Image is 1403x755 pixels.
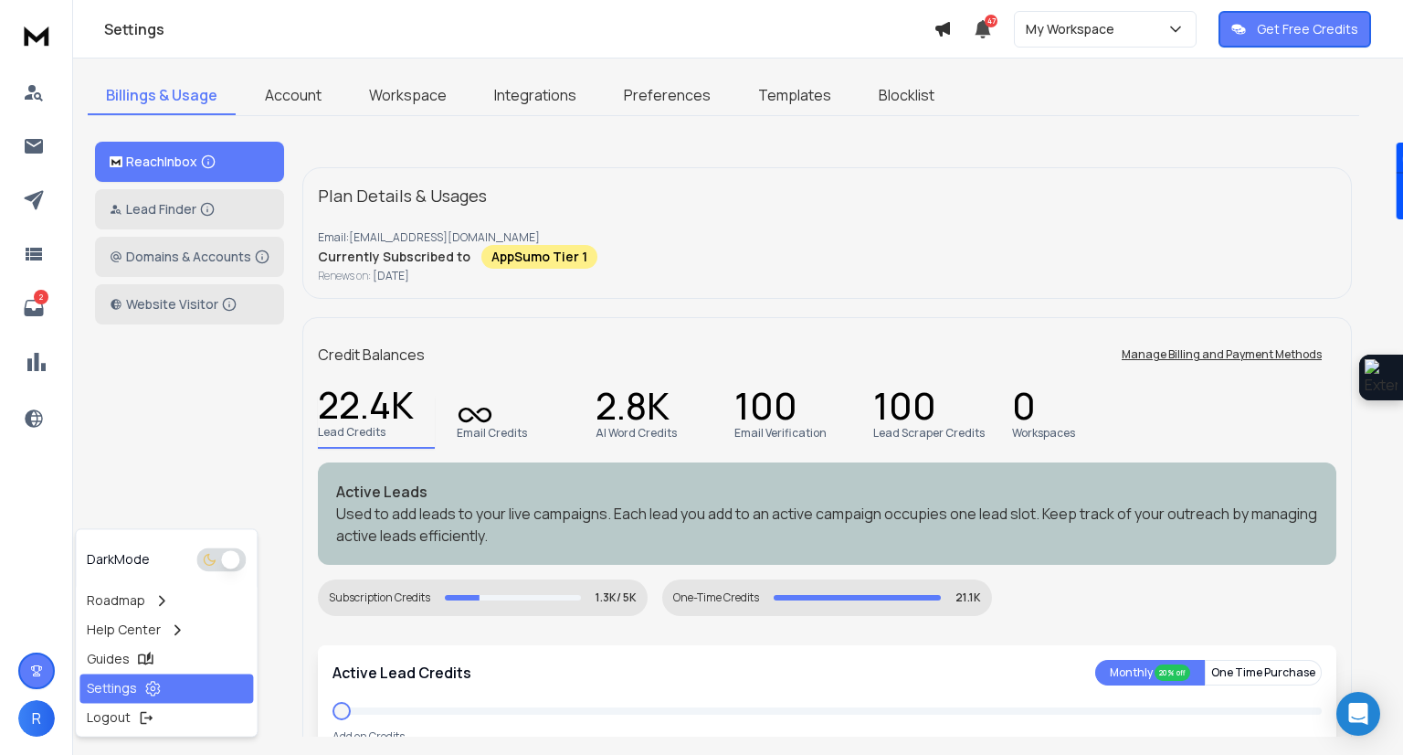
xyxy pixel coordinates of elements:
p: 21.1K [955,590,981,605]
p: Manage Billing and Payment Methods [1122,347,1322,362]
a: Roadmap [79,586,253,615]
p: 0 [1012,397,1036,422]
a: Settings [79,674,253,703]
button: R [18,700,55,737]
p: 1.3K/ 5K [596,590,637,605]
a: Blocklist [860,77,953,115]
img: logo [110,156,122,168]
img: Extension Icon [1365,359,1398,396]
p: Guides [87,650,130,668]
a: Workspace [351,77,465,115]
button: Monthly 20% off [1095,660,1205,686]
div: Subscription Credits [329,590,430,605]
p: Email: [EMAIL_ADDRESS][DOMAIN_NAME] [318,230,1336,245]
p: My Workspace [1026,20,1122,38]
div: One-Time Credits [673,590,759,605]
p: Roadmap [87,591,145,610]
p: Workspaces [1012,426,1075,441]
p: Dark Mode [87,550,150,569]
p: Renews on: [318,269,1336,283]
button: Manage Billing and Payment Methods [1107,336,1336,373]
a: Guides [79,644,253,674]
p: 100 [873,397,936,422]
h1: Settings [104,18,934,40]
a: Account [247,77,340,115]
p: Email Verification [734,426,827,441]
div: 20% off [1155,665,1190,681]
div: Open Intercom Messenger [1336,692,1380,736]
p: Lead Scraper Credits [873,426,985,441]
p: Currently Subscribed to [318,248,470,266]
button: Domains & Accounts [95,237,284,277]
p: Used to add leads to your live campaigns. Each lead you add to an active campaign occupies one le... [336,503,1318,547]
p: 2 [34,290,48,304]
span: 47 [985,15,997,27]
p: 100 [734,397,797,422]
p: Lead Credits [318,425,385,440]
button: ReachInbox [95,142,284,182]
button: One Time Purchase [1205,660,1322,686]
p: Plan Details & Usages [318,183,487,208]
img: logo [18,18,55,52]
p: 2.8K [596,397,670,422]
span: [DATE] [373,268,409,283]
a: Integrations [476,77,595,115]
p: Add on Credits [332,729,405,744]
div: AppSumo Tier 1 [481,245,597,269]
p: Logout [87,708,131,727]
p: Email Credits [457,426,527,441]
p: Settings [87,679,137,697]
button: Website Visitor [95,284,284,324]
button: Lead Finder [95,189,284,229]
p: Active Leads [336,481,1318,503]
p: Active Lead Credits [332,662,471,684]
a: 2 [16,290,52,326]
p: AI Word Credits [596,426,677,441]
a: Templates [740,77,849,115]
a: Preferences [606,77,729,115]
p: Credit Balances [318,344,425,366]
a: Billings & Usage [88,77,236,115]
p: 22.4K [318,396,414,421]
p: Help Center [87,621,161,639]
button: Get Free Credits [1218,11,1371,48]
p: Get Free Credits [1257,20,1358,38]
a: Help Center [79,615,253,644]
